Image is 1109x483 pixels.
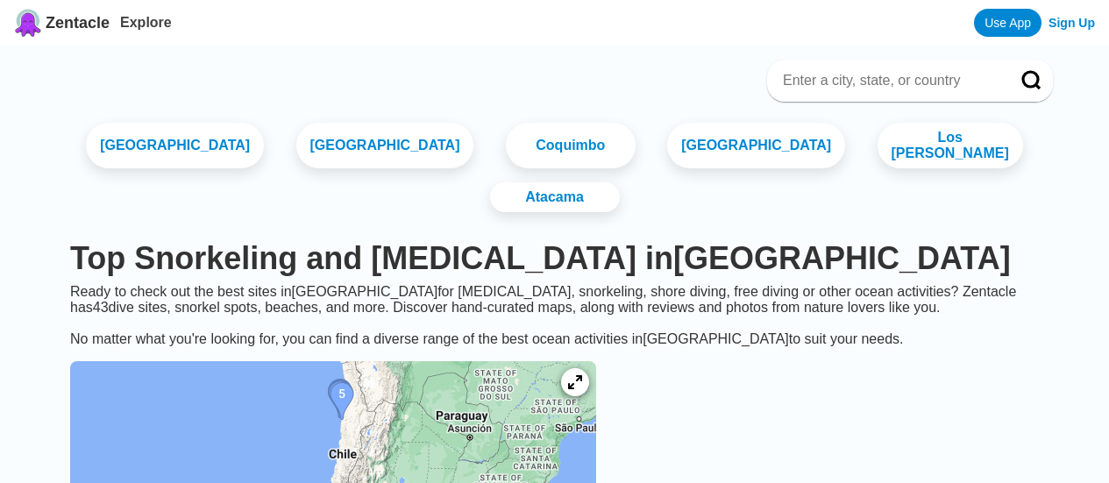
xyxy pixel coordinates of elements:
a: [GEOGRAPHIC_DATA] [86,123,264,168]
a: Zentacle logoZentacle [14,9,110,37]
a: Los [PERSON_NAME] [878,123,1023,168]
a: Explore [120,15,172,30]
span: Zentacle [46,14,110,32]
a: Coquimbo [506,123,636,168]
a: Atacama [490,182,620,212]
div: Ready to check out the best sites in [GEOGRAPHIC_DATA] for [MEDICAL_DATA], snorkeling, shore divi... [56,284,1053,347]
h1: Top Snorkeling and [MEDICAL_DATA] in [GEOGRAPHIC_DATA] [70,240,1039,277]
a: [GEOGRAPHIC_DATA] [296,123,474,168]
a: Use App [974,9,1041,37]
input: Enter a city, state, or country [781,72,997,89]
a: Sign Up [1049,16,1095,30]
a: [GEOGRAPHIC_DATA] [667,123,845,168]
img: Zentacle logo [14,9,42,37]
